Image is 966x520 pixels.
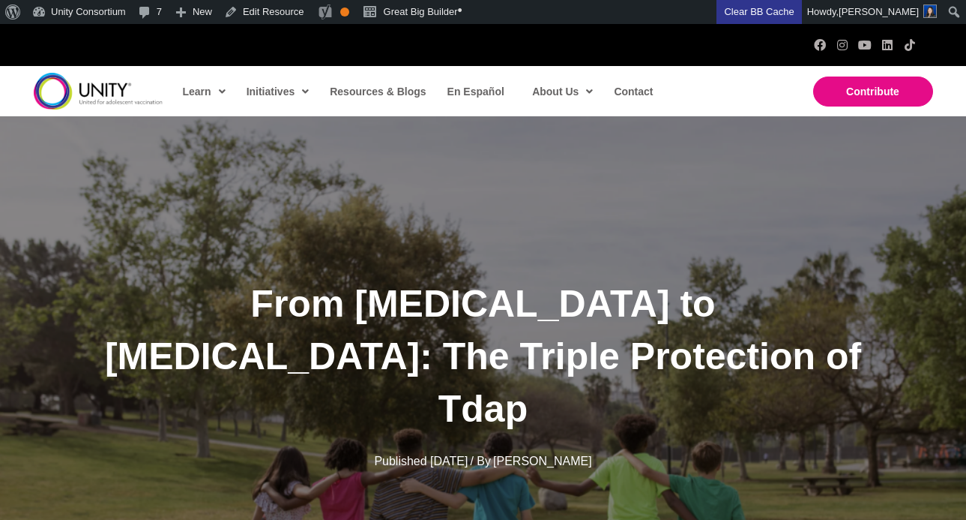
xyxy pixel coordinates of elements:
[322,74,432,109] a: Resources & Blogs
[183,80,226,103] span: Learn
[105,283,861,430] span: From [MEDICAL_DATA] to [MEDICAL_DATA]: The Triple Protection of Tdap
[34,73,163,110] img: unity-logo-dark
[813,77,933,107] a: Contribute
[846,86,899,98] span: Contribute
[340,8,349,17] div: OK
[447,86,504,98] span: En Español
[839,6,919,17] span: [PERSON_NAME]
[525,74,599,109] a: About Us
[458,3,462,18] span: •
[859,39,871,51] a: YouTube
[440,74,510,109] a: En Español
[814,39,826,51] a: Facebook
[606,74,659,109] a: Contact
[493,455,592,467] span: [PERSON_NAME]
[836,39,848,51] a: Instagram
[614,86,653,98] span: Contact
[470,455,491,467] span: / By
[881,39,893,51] a: LinkedIn
[374,455,468,467] span: Published [DATE]
[532,80,593,103] span: About Us
[330,86,426,98] span: Resources & Blogs
[247,80,310,103] span: Initiatives
[904,39,916,51] a: TikTok
[923,5,937,18] img: Avatar photo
